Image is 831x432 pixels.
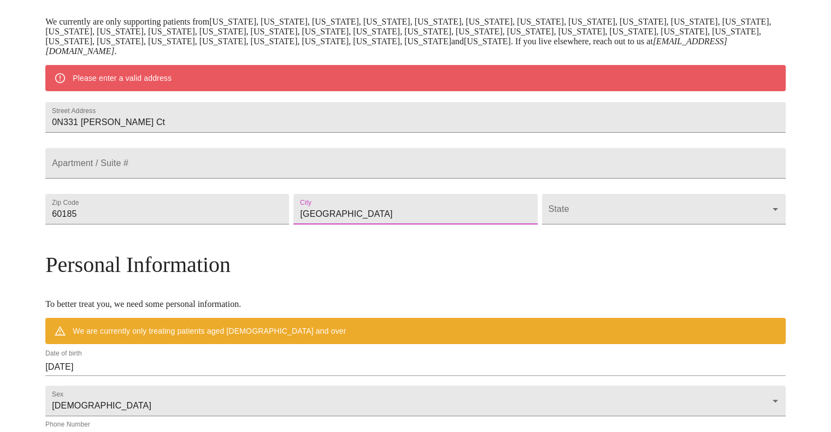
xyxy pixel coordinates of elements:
[45,299,786,309] p: To better treat you, we need some personal information.
[45,17,786,56] p: We currently are only supporting patients from [US_STATE], [US_STATE], [US_STATE], [US_STATE], [U...
[45,351,82,357] label: Date of birth
[542,194,786,224] div: ​
[73,321,346,341] div: We are currently only treating patients aged [DEMOGRAPHIC_DATA] and over
[45,386,786,416] div: [DEMOGRAPHIC_DATA]
[45,422,90,428] label: Phone Number
[45,252,786,277] h3: Personal Information
[45,37,727,56] em: [EMAIL_ADDRESS][DOMAIN_NAME]
[73,68,172,88] div: Please enter a valid address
